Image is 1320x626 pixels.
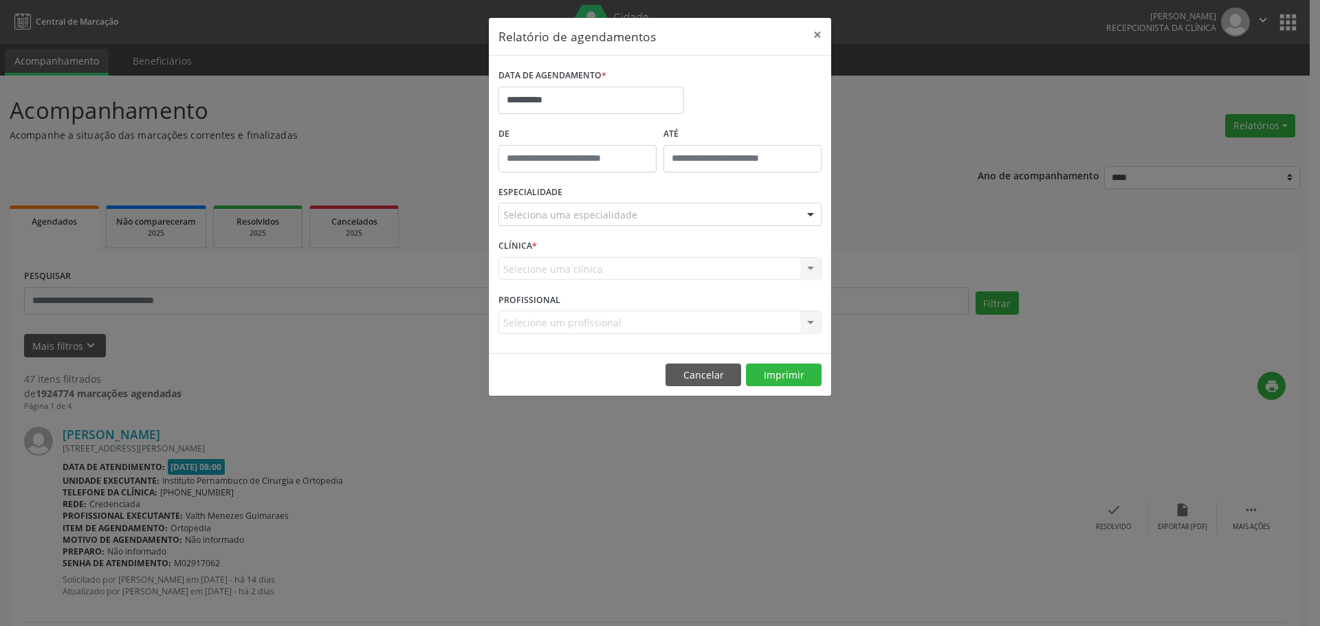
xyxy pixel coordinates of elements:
label: ESPECIALIDADE [498,182,562,203]
label: De [498,124,657,145]
label: DATA DE AGENDAMENTO [498,65,606,87]
button: Imprimir [746,364,822,387]
label: PROFISSIONAL [498,289,560,311]
button: Close [804,18,831,52]
button: Cancelar [665,364,741,387]
span: Seleciona uma especialidade [503,208,637,222]
label: CLÍNICA [498,236,537,257]
h5: Relatório de agendamentos [498,27,656,45]
label: ATÉ [663,124,822,145]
